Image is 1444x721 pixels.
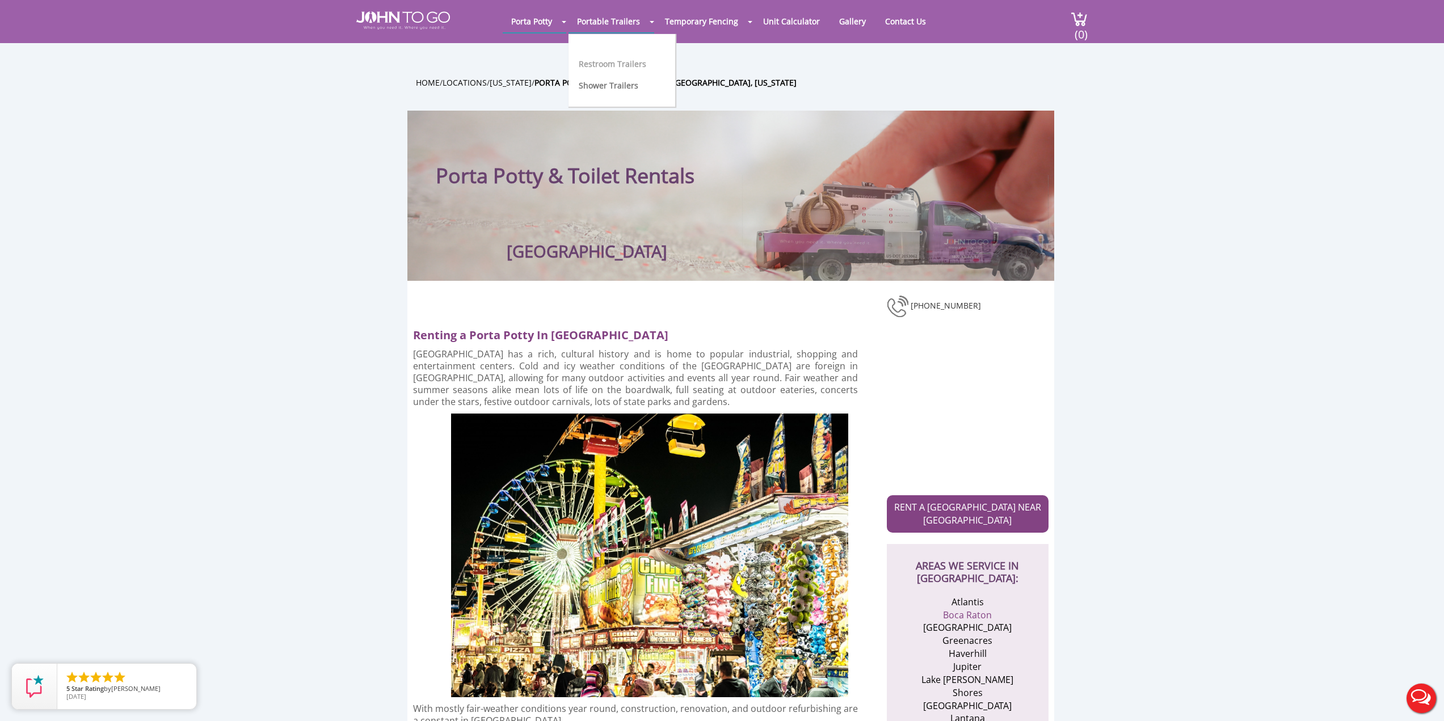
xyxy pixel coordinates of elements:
[742,175,1049,281] img: Truck
[23,675,46,698] img: Review Rating
[1074,18,1088,42] span: (0)
[755,10,828,32] a: Unit Calculator
[912,621,1023,634] li: [GEOGRAPHIC_DATA]
[413,348,858,408] p: [GEOGRAPHIC_DATA] has a rich, cultural history and is home to popular industrial, shopping and en...
[71,684,104,693] span: Star Rating
[507,250,667,252] h3: [GEOGRAPHIC_DATA]
[534,77,797,88] a: Porta Potty & Toilet Rentals in [GEOGRAPHIC_DATA], [US_STATE]
[66,692,86,701] span: [DATE]
[451,414,848,697] img: Night out in West Palm Beach, Florida
[912,596,1023,609] li: Atlantis
[898,544,1037,584] h2: AREAS WE SERVICE IN [GEOGRAPHIC_DATA]:
[111,684,161,693] span: [PERSON_NAME]
[101,671,115,684] li: 
[912,647,1023,660] li: Haverhill
[436,133,802,188] h1: Porta Potty & Toilet Rentals
[912,634,1023,647] li: Greenacres
[416,76,1063,89] ul: / / /
[89,671,103,684] li: 
[943,609,992,621] a: Boca Raton
[877,10,934,32] a: Contact Us
[490,77,532,88] a: [US_STATE]
[912,673,1023,699] li: Lake [PERSON_NAME] Shores
[831,10,874,32] a: Gallery
[416,77,440,88] a: Home
[912,699,1023,712] li: [GEOGRAPHIC_DATA]
[887,294,1049,319] div: [PHONE_NUMBER]
[356,11,450,29] img: JOHN to go
[1399,676,1444,721] button: Live Chat
[113,671,127,684] li: 
[443,77,487,88] a: Locations
[413,322,868,343] h2: Renting a Porta Potty In [GEOGRAPHIC_DATA]
[887,495,1049,533] a: RENT A [GEOGRAPHIC_DATA] NEAR [GEOGRAPHIC_DATA]
[77,671,91,684] li: 
[503,10,561,32] a: Porta Potty
[1071,11,1088,27] img: cart a
[66,685,187,693] span: by
[912,660,1023,673] li: Jupiter
[887,294,911,319] img: phone-number
[656,10,747,32] a: Temporary Fencing
[65,671,79,684] li: 
[569,10,649,32] a: Portable Trailers
[66,684,70,693] span: 5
